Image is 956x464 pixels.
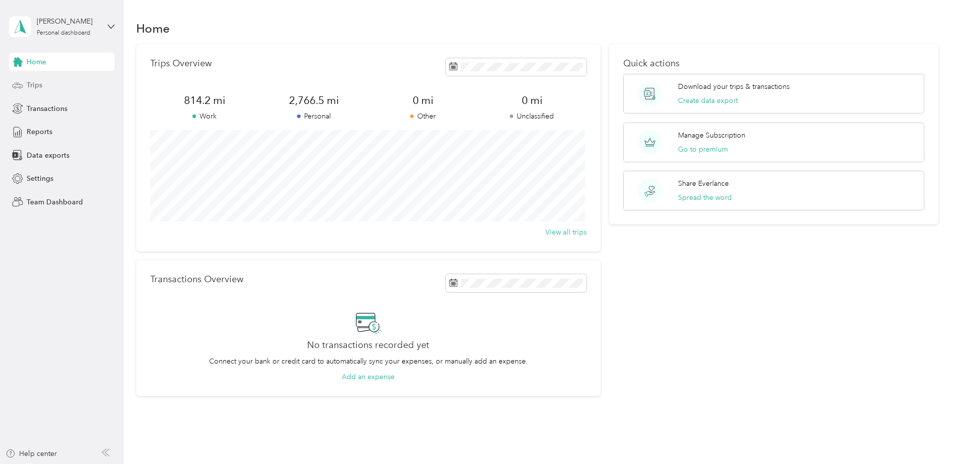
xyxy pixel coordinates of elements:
[678,95,738,106] button: Create data export
[678,178,729,189] p: Share Everlance
[259,93,368,107] span: 2,766.5 mi
[477,111,587,122] p: Unclassified
[307,340,429,351] h2: No transactions recorded yet
[37,30,90,36] div: Personal dashboard
[678,81,790,92] p: Download your trips & transactions
[342,372,395,382] button: Add an expense
[477,93,587,107] span: 0 mi
[623,58,924,69] p: Quick actions
[27,173,53,184] span: Settings
[900,408,956,464] iframe: Everlance-gr Chat Button Frame
[27,103,67,114] span: Transactions
[545,227,587,238] button: View all trips
[259,111,368,122] p: Personal
[150,274,243,285] p: Transactions Overview
[136,23,170,34] h1: Home
[678,192,732,203] button: Spread the word
[678,130,745,141] p: Manage Subscription
[150,111,259,122] p: Work
[27,150,69,161] span: Data exports
[368,111,477,122] p: Other
[150,58,212,69] p: Trips Overview
[27,80,42,90] span: Trips
[6,448,57,459] button: Help center
[150,93,259,107] span: 814.2 mi
[368,93,477,107] span: 0 mi
[37,16,100,27] div: [PERSON_NAME]
[27,57,46,67] span: Home
[209,356,528,367] p: Connect your bank or credit card to automatically sync your expenses, or manually add an expense.
[27,197,83,207] span: Team Dashboard
[27,127,52,137] span: Reports
[678,144,728,155] button: Go to premium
